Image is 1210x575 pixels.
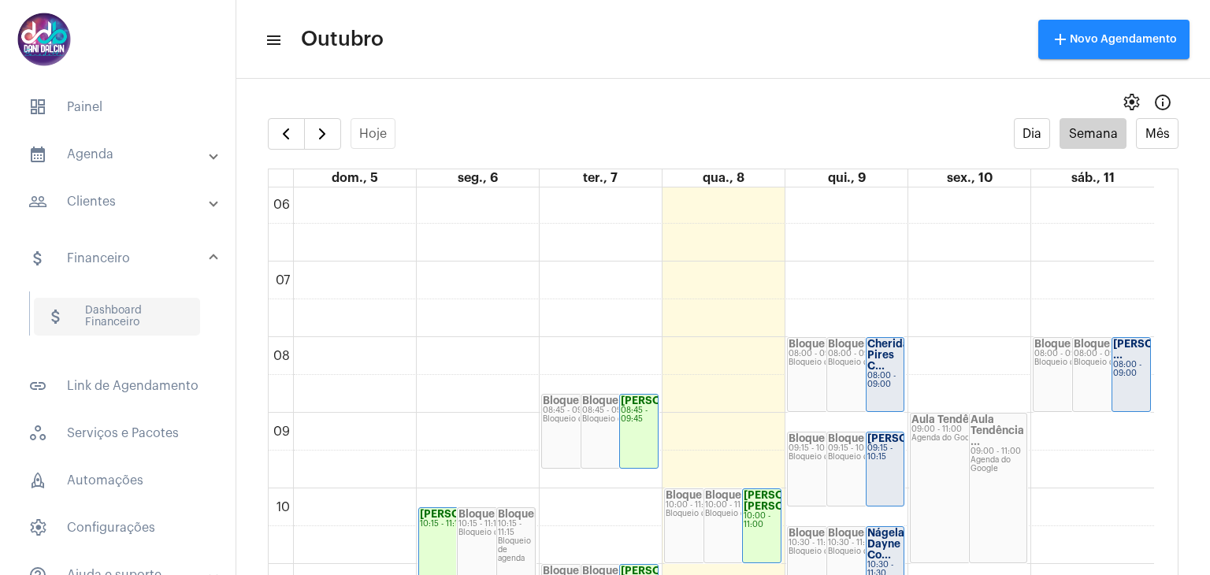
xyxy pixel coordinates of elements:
[582,415,658,424] div: Bloqueio de agenda
[28,518,47,537] span: sidenav icon
[1147,87,1178,118] button: Info
[268,118,305,150] button: Semana Anterior
[543,415,618,424] div: Bloqueio de agenda
[9,284,236,358] div: sidenav iconFinanceiro
[705,490,751,500] strong: Bloqueio
[666,501,741,510] div: 10:00 - 11:00
[666,490,711,500] strong: Bloqueio
[789,453,864,462] div: Bloqueio de agenda
[705,501,781,510] div: 10:00 - 11:00
[498,537,534,563] div: Bloqueio de agenda
[273,273,293,287] div: 07
[9,135,236,173] mat-expansion-panel-header: sidenav iconAgenda
[1034,339,1080,349] strong: Bloqueio
[971,414,1024,447] strong: Aula Tendência ...
[13,8,76,71] img: 5016df74-caca-6049-816a-988d68c8aa82.png
[1122,93,1141,112] span: settings
[789,433,834,443] strong: Bloqueio
[828,358,904,367] div: Bloqueio de agenda
[16,414,220,452] span: Serviços e Pacotes
[867,372,904,389] div: 08:00 - 09:00
[543,406,618,415] div: 08:45 - 09:45
[328,169,381,187] a: 5 de outubro de 2025
[1051,30,1070,49] mat-icon: add
[789,528,834,538] strong: Bloqueio
[543,395,588,406] strong: Bloqueio
[828,444,904,453] div: 09:15 - 10:15
[582,406,658,415] div: 08:45 - 09:45
[301,27,384,52] span: Outubro
[666,510,741,518] div: Bloqueio de agenda
[420,520,496,529] div: 10:15 - 11:15
[744,490,838,511] strong: [PERSON_NAME] [PERSON_NAME]..
[28,145,210,164] mat-panel-title: Agenda
[789,547,864,556] div: Bloqueio de agenda
[911,425,1026,434] div: 09:00 - 11:00
[971,456,1026,473] div: Agenda do Google
[9,233,236,284] mat-expansion-panel-header: sidenav iconFinanceiro
[580,169,621,187] a: 7 de outubro de 2025
[455,169,501,187] a: 6 de outubro de 2025
[420,509,508,519] strong: [PERSON_NAME]
[700,169,748,187] a: 8 de outubro de 2025
[270,349,293,363] div: 08
[1038,20,1190,59] button: Novo Agendamento
[28,145,47,164] mat-icon: sidenav icon
[867,339,909,371] strong: Cherida Pires C...
[828,433,874,443] strong: Bloqueio
[28,192,210,211] mat-panel-title: Clientes
[28,249,210,268] mat-panel-title: Financeiro
[28,249,47,268] mat-icon: sidenav icon
[458,520,534,529] div: 10:15 - 11:15
[828,339,874,349] strong: Bloqueio
[351,118,396,149] button: Hoje
[828,539,904,547] div: 10:30 - 11:30
[16,462,220,499] span: Automações
[458,509,504,519] strong: Bloqueio
[971,447,1026,456] div: 09:00 - 11:00
[498,509,544,519] strong: Bloqueio
[1113,361,1149,378] div: 08:00 - 09:00
[34,298,200,336] span: Dashboard Financeiro
[867,433,965,443] strong: [PERSON_NAME]...
[1115,87,1147,118] button: settings
[16,509,220,547] span: Configurações
[1034,358,1110,367] div: Bloqueio de agenda
[498,520,534,537] div: 10:15 - 11:15
[789,350,864,358] div: 08:00 - 09:00
[273,500,293,514] div: 10
[458,529,534,537] div: Bloqueio de agenda
[911,434,1026,443] div: Agenda do Google
[1153,93,1172,112] mat-icon: Info
[1060,118,1126,149] button: Semana
[28,377,47,395] mat-icon: sidenav icon
[270,425,293,439] div: 09
[705,510,781,518] div: Bloqueio de agenda
[825,169,869,187] a: 9 de outubro de 2025
[621,406,657,424] div: 08:45 - 09:45
[16,367,220,405] span: Link de Agendamento
[828,350,904,358] div: 08:00 - 09:00
[28,424,47,443] span: sidenav icon
[789,358,864,367] div: Bloqueio de agenda
[265,31,280,50] mat-icon: sidenav icon
[28,192,47,211] mat-icon: sidenav icon
[1074,358,1149,367] div: Bloqueio de agenda
[789,444,864,453] div: 09:15 - 10:15
[28,471,47,490] span: sidenav icon
[744,512,780,529] div: 10:00 - 11:00
[1014,118,1051,149] button: Dia
[46,307,65,326] mat-icon: sidenav icon
[304,118,341,150] button: Próximo Semana
[1113,339,1201,360] strong: [PERSON_NAME] ...
[828,453,904,462] div: Bloqueio de agenda
[9,183,236,221] mat-expansion-panel-header: sidenav iconClientes
[867,444,904,462] div: 09:15 - 10:15
[582,395,628,406] strong: Bloqueio
[621,395,718,406] strong: [PERSON_NAME]...
[789,339,834,349] strong: Bloqueio
[911,414,1003,425] strong: Aula Tendência ...
[16,88,220,126] span: Painel
[867,528,904,560] strong: Nágela Dayne Co...
[1074,339,1119,349] strong: Bloqueio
